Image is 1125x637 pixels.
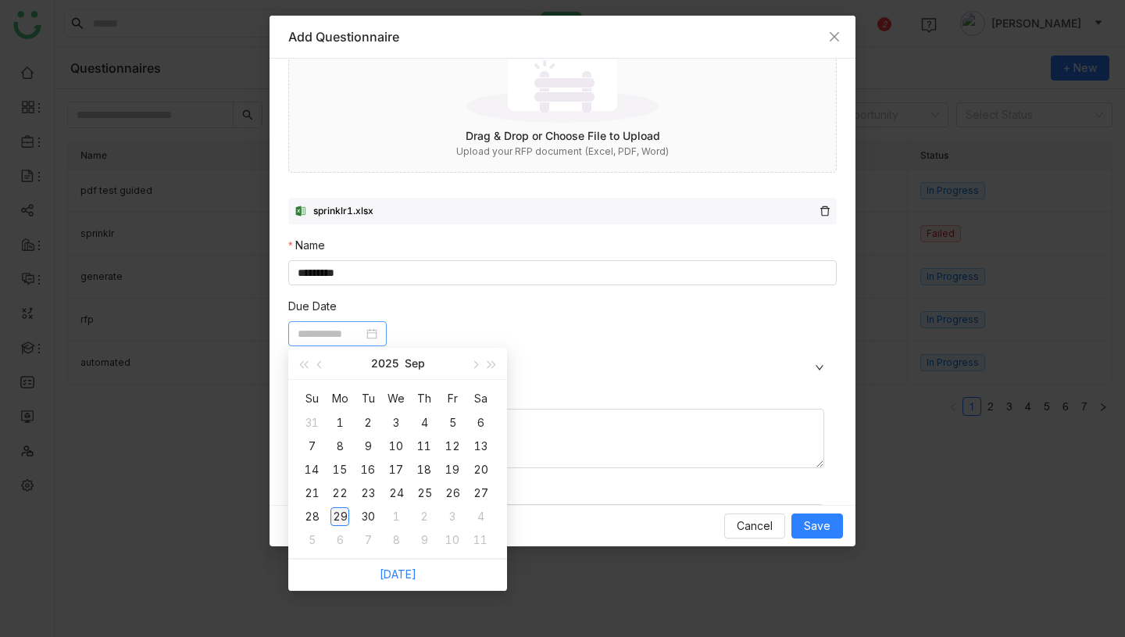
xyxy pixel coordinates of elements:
td: 2025-10-09 [410,528,438,552]
div: 9 [359,437,377,456]
div: 7 [359,531,377,549]
div: 21 [302,484,321,503]
td: 2025-09-19 [438,458,466,481]
div: No dataDrag & Drop or Choose File to UploadUpload your RFP document (Excel, PDF, Word) [289,13,836,172]
td: 2025-09-18 [410,458,438,481]
div: 25 [415,484,434,503]
button: Save [791,514,843,539]
div: 4 [415,413,434,432]
td: 2025-09-14 [298,458,326,481]
td: 2025-09-16 [354,458,382,481]
div: 1 [387,507,405,526]
div: 29 [330,507,349,526]
div: 7 [302,437,321,456]
div: 8 [387,531,405,549]
div: 19 [443,460,462,479]
th: Mon [326,386,354,411]
td: 2025-09-29 [326,505,354,528]
td: 2025-09-03 [382,411,410,435]
td: 2025-09-26 [438,481,466,505]
button: Next month (PageDown) [466,348,483,379]
button: 2025 [371,348,398,379]
th: Wed [382,386,410,411]
td: 2025-10-11 [466,528,495,552]
td: 2025-09-05 [438,411,466,435]
div: 11 [471,531,490,549]
img: xlsx.svg [295,205,307,217]
button: Last year (Control + left) [295,348,312,379]
div: 3 [387,413,405,432]
td: 2025-10-08 [382,528,410,552]
td: 2025-10-01 [382,505,410,528]
button: Next year (Control + right) [484,348,501,379]
div: 9 [415,531,434,549]
th: Sun [298,386,326,411]
button: Close [813,16,855,58]
th: Fri [438,386,466,411]
td: 2025-09-02 [354,411,382,435]
span: Cancel [737,517,773,535]
div: 8 [330,437,349,456]
td: 2025-09-06 [466,411,495,435]
div: 5 [443,413,462,432]
img: No data [466,26,659,127]
div: 28 [302,507,321,526]
div: Add Questionnaire [288,28,837,45]
th: Tue [354,386,382,411]
td: 2025-10-03 [438,505,466,528]
div: 10 [443,531,462,549]
div: 2 [359,413,377,432]
div: 3 [443,507,462,526]
td: 2025-09-21 [298,481,326,505]
td: 2025-09-30 [354,505,382,528]
div: 6 [471,413,490,432]
div: 5 [302,531,321,549]
div: Drag & Drop or Choose File to Upload [289,127,836,145]
button: Sep [405,348,425,379]
div: 31 [302,413,321,432]
div: 23 [359,484,377,503]
div: 14 [302,460,321,479]
td: 2025-09-01 [326,411,354,435]
span: Save [804,517,830,535]
td: 2025-10-05 [298,528,326,552]
div: 4 [471,507,490,526]
div: 20 [471,460,490,479]
button: Previous month (PageUp) [312,348,329,379]
td: 2025-10-06 [326,528,354,552]
label: Name [288,237,325,254]
div: sprinklr1.xlsx [313,204,373,219]
td: 2025-09-07 [298,435,326,458]
div: 16 [359,460,377,479]
th: Thu [410,386,438,411]
td: 2025-09-08 [326,435,354,458]
div: 15 [330,460,349,479]
td: 2025-10-10 [438,528,466,552]
div: 11 [415,437,434,456]
td: 2025-10-07 [354,528,382,552]
td: 2025-09-20 [466,458,495,481]
th: Sat [466,386,495,411]
td: 2025-09-27 [466,481,495,505]
div: Advanced Settings [288,359,837,376]
td: 2025-09-11 [410,435,438,458]
div: 17 [387,460,405,479]
div: 13 [471,437,490,456]
td: 2025-09-09 [354,435,382,458]
td: 2025-08-31 [298,411,326,435]
div: Upload your RFP document (Excel, PDF, Word) [289,145,836,159]
td: 2025-10-02 [410,505,438,528]
td: 2025-09-25 [410,481,438,505]
td: 2025-09-17 [382,458,410,481]
td: 2025-09-28 [298,505,326,528]
label: Due Date [288,298,337,315]
td: 2025-09-22 [326,481,354,505]
td: 2025-09-12 [438,435,466,458]
td: 2025-09-10 [382,435,410,458]
div: 24 [387,484,405,503]
button: Cancel [724,514,785,539]
td: 2025-10-04 [466,505,495,528]
td: 2025-09-13 [466,435,495,458]
a: [DATE] [380,567,416,581]
div: 2 [415,507,434,526]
